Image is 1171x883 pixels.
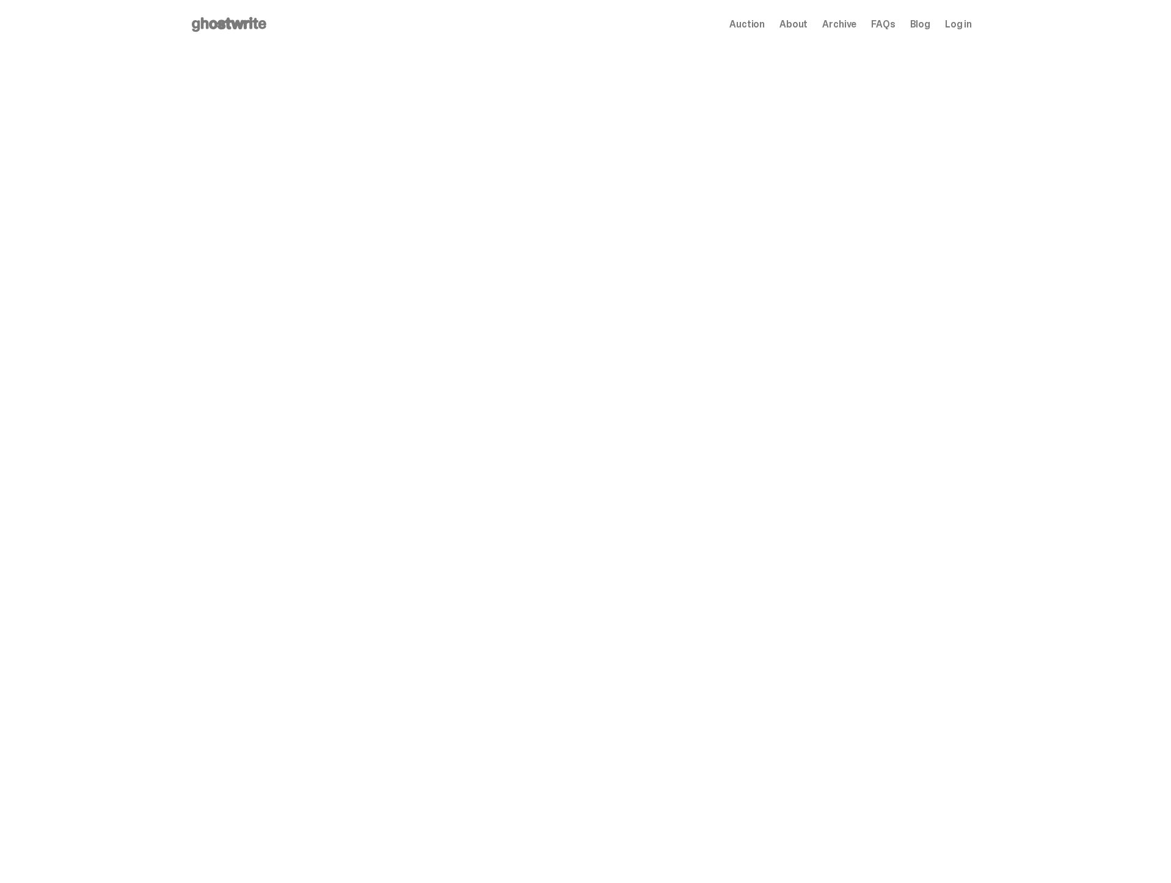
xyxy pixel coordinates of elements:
a: Archive [822,20,856,29]
a: Blog [910,20,930,29]
a: FAQs [871,20,895,29]
a: Log in [945,20,972,29]
a: About [779,20,808,29]
a: Auction [729,20,765,29]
